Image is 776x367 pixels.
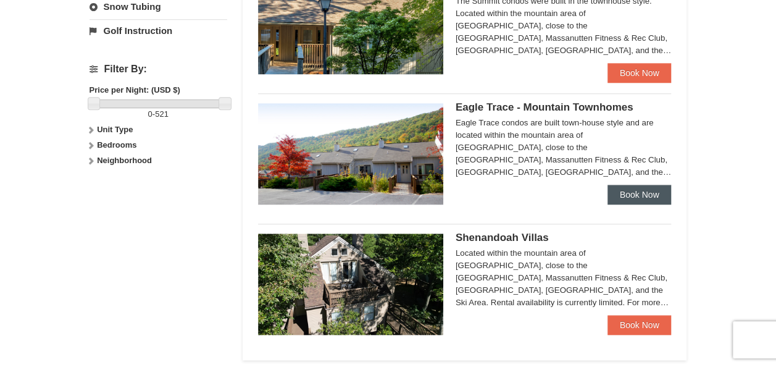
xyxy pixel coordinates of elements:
span: Shenandoah Villas [456,232,549,243]
span: Eagle Trace - Mountain Townhomes [456,101,633,113]
strong: Bedrooms [97,140,136,150]
label: - [90,108,227,120]
strong: Price per Night: (USD $) [90,85,180,95]
span: 0 [148,109,152,119]
h4: Filter By: [90,64,227,75]
img: 19219019-2-e70bf45f.jpg [258,234,443,335]
a: Book Now [607,63,672,83]
a: Golf Instruction [90,19,227,42]
div: Located within the mountain area of [GEOGRAPHIC_DATA], close to the [GEOGRAPHIC_DATA], Massanutte... [456,247,672,309]
strong: Unit Type [97,125,133,134]
img: 19218983-1-9b289e55.jpg [258,103,443,205]
a: Book Now [607,315,672,335]
span: 521 [155,109,169,119]
strong: Neighborhood [97,156,152,165]
a: Book Now [607,185,672,205]
div: Eagle Trace condos are built town-house style and are located within the mountain area of [GEOGRA... [456,117,672,179]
